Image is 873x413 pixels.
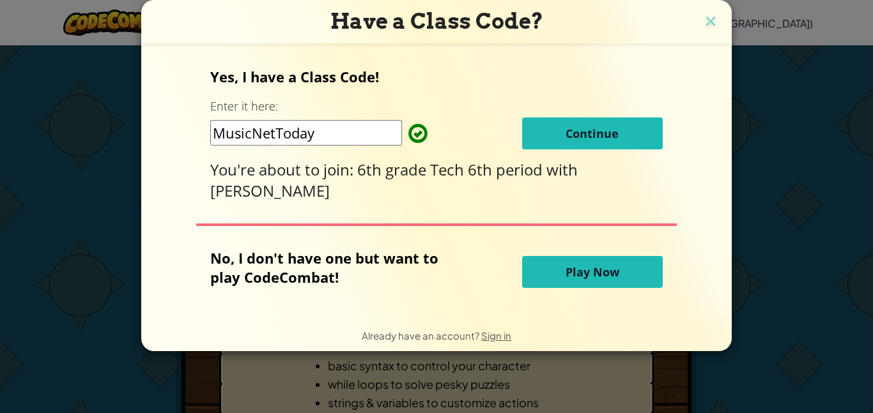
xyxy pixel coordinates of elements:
[210,159,357,180] span: You're about to join:
[330,8,543,34] span: Have a Class Code?
[210,248,458,287] p: No, I don't have one but want to play CodeCombat!
[210,180,330,201] span: [PERSON_NAME]
[546,159,578,180] span: with
[210,98,278,114] label: Enter it here:
[522,256,663,288] button: Play Now
[210,67,662,86] p: Yes, I have a Class Code!
[566,126,619,141] span: Continue
[702,13,719,32] img: close icon
[481,329,511,342] a: Sign in
[362,329,481,342] span: Already have an account?
[522,117,663,149] button: Continue
[357,159,546,180] span: 6th grade Tech 6th period
[566,264,619,280] span: Play Now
